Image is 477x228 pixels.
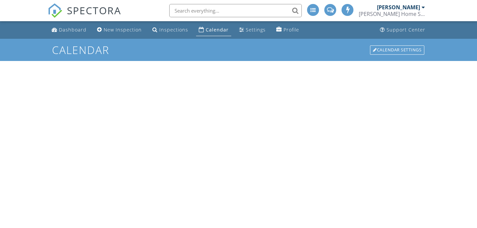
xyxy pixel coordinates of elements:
div: Scott Home Services, LLC [359,11,425,17]
a: Settings [237,24,268,36]
div: Profile [284,27,299,33]
a: Inspections [150,24,191,36]
a: Dashboard [49,24,89,36]
a: Support Center [377,24,428,36]
div: Support Center [387,27,425,33]
span: SPECTORA [67,3,121,17]
div: Settings [246,27,266,33]
div: [PERSON_NAME] [377,4,420,11]
div: Inspections [159,27,188,33]
img: The Best Home Inspection Software - Spectora [48,3,62,18]
a: Calendar Settings [369,45,425,55]
a: SPECTORA [48,9,121,23]
a: New Inspection [94,24,144,36]
a: Calendar [196,24,231,36]
div: Dashboard [59,27,86,33]
div: Calendar [206,27,229,33]
div: New Inspection [104,27,142,33]
a: Profile [274,24,302,36]
input: Search everything... [169,4,302,17]
h1: Calendar [52,44,425,56]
